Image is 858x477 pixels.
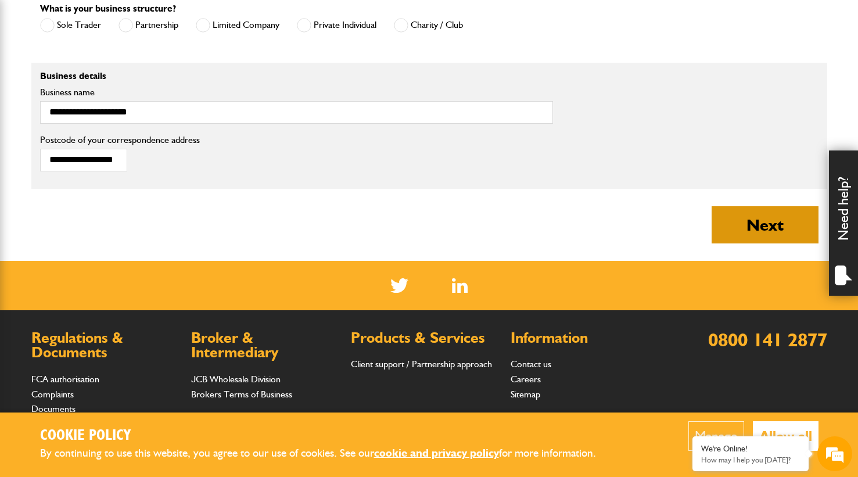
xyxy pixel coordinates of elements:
[511,389,540,400] a: Sitemap
[40,135,217,145] label: Postcode of your correspondence address
[31,374,99,385] a: FCA authorisation
[829,150,858,296] div: Need help?
[708,328,827,351] a: 0800 141 2877
[31,389,74,400] a: Complaints
[191,389,292,400] a: Brokers Terms of Business
[712,206,818,243] button: Next
[351,358,492,370] a: Client support / Partnership approach
[511,358,551,370] a: Contact us
[753,421,818,451] button: Allow all
[40,88,553,97] label: Business name
[60,65,195,80] div: Chat with us now
[394,18,463,33] label: Charity / Club
[40,444,615,462] p: By continuing to use this website, you agree to our use of cookies. See our for more information.
[119,18,178,33] label: Partnership
[20,64,49,81] img: d_20077148190_company_1631870298795_20077148190
[15,210,212,348] textarea: Type your message and hit 'Enter'
[452,278,468,293] a: LinkedIn
[688,421,744,451] button: Manage
[40,427,615,445] h2: Cookie Policy
[452,278,468,293] img: Linked In
[158,358,211,374] em: Start Chat
[701,456,800,464] p: How may I help you today?
[40,71,553,81] p: Business details
[701,444,800,454] div: We're Online!
[31,331,180,360] h2: Regulations & Documents
[191,331,339,360] h2: Broker & Intermediary
[40,18,101,33] label: Sole Trader
[297,18,376,33] label: Private Individual
[15,176,212,202] input: Enter your phone number
[40,4,176,13] label: What is your business structure?
[511,331,659,346] h2: Information
[15,142,212,167] input: Enter your email address
[191,6,218,34] div: Minimize live chat window
[390,278,408,293] img: Twitter
[191,374,281,385] a: JCB Wholesale Division
[511,374,541,385] a: Careers
[351,331,499,346] h2: Products & Services
[15,107,212,133] input: Enter your last name
[31,403,76,414] a: Documents
[374,446,499,460] a: cookie and privacy policy
[196,18,279,33] label: Limited Company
